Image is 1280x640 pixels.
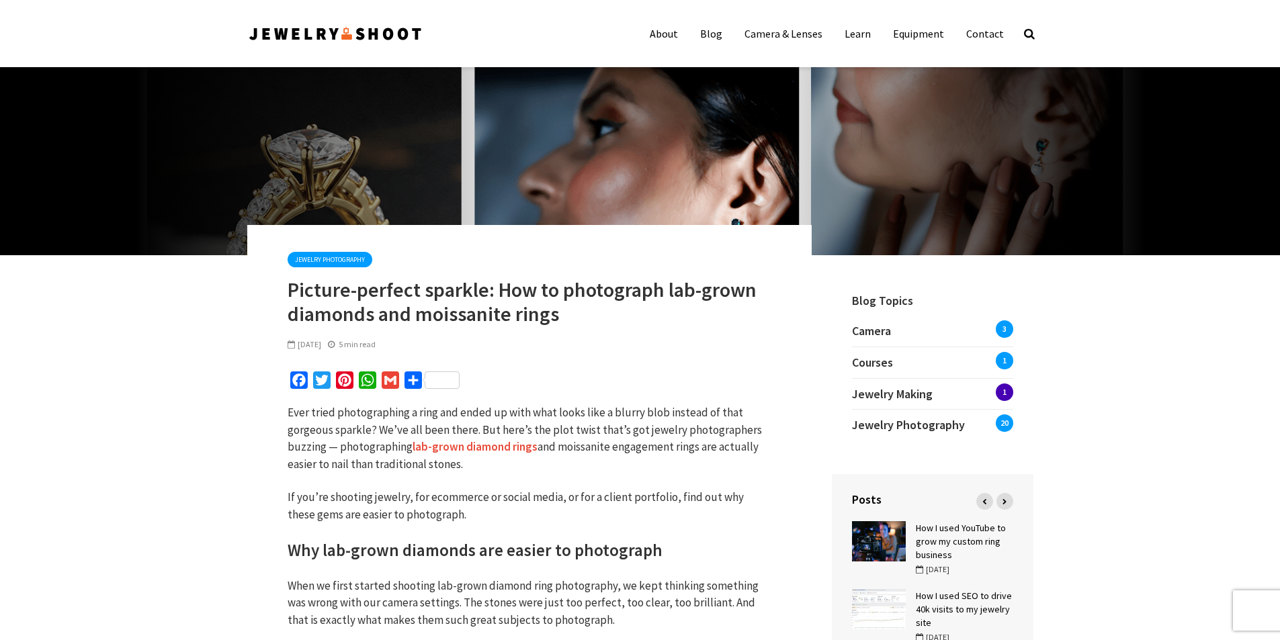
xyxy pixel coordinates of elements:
[288,539,771,561] h2: Why lab-grown diamonds are easier to photograph
[852,323,891,338] span: Camera
[852,379,1013,410] a: Jewelry Making1
[916,564,949,574] span: [DATE]
[640,20,688,47] a: About
[288,578,771,629] p: When we first started shooting lab-grown diamond ring photography, we kept thinking something was...
[734,20,833,47] a: Camera & Lenses
[916,522,1006,561] a: How I used YouTube to grow my custom ring business
[288,277,771,326] h1: Picture-perfect sparkle: How to photograph lab-grown diamonds and moissanite rings
[852,386,933,402] span: Jewelry Making
[835,20,881,47] a: Learn
[996,383,1013,401] span: 1
[288,252,372,267] a: Jewelry Photography
[852,355,893,370] span: Courses
[690,20,732,47] a: Blog
[310,371,333,394] a: Twitter
[996,352,1013,369] span: 1
[333,371,356,394] a: Pinterest
[413,439,538,455] a: lab-grown diamond rings
[413,439,538,454] strong: lab-grown diamond rings
[852,417,965,432] span: Jewelry Photography
[883,20,954,47] a: Equipment
[996,414,1013,432] span: 20
[852,410,1013,441] a: Jewelry Photography20
[288,404,771,473] p: Ever tried photographing a ring and ended up with what looks like a blurry blob instead of that g...
[356,371,379,394] a: WhatsApp
[956,20,1014,47] a: Contact
[852,347,1013,378] a: Courses1
[916,590,1012,629] a: How I used SEO to drive 40k visits to my jewelry site
[288,371,310,394] a: Facebook
[288,489,771,523] p: If you’re shooting jewelry, for ecommerce or social media, or for a client portfolio, find out wh...
[247,23,423,44] img: Jewelry Photographer Bay Area - San Francisco | Nationwide via Mail
[996,320,1013,338] span: 3
[402,371,462,394] a: Share
[832,275,1033,309] h4: Blog Topics
[288,339,321,349] span: [DATE]
[328,338,376,351] div: 5 min read
[852,491,1013,508] h4: Posts
[852,322,1013,347] a: Camera3
[379,371,402,394] a: Gmail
